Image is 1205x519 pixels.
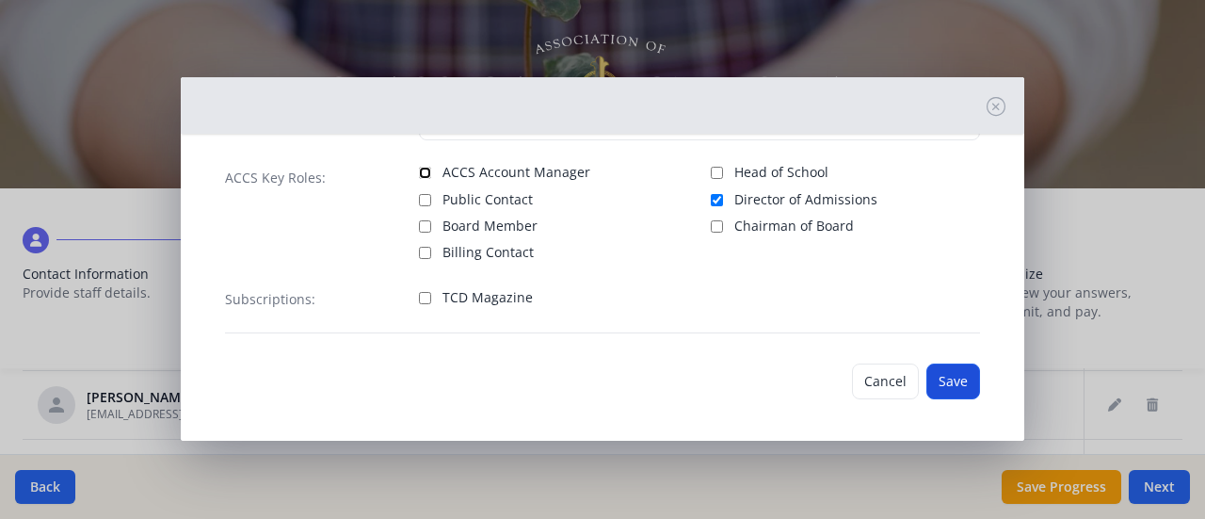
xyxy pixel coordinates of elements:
[734,190,877,209] span: Director of Admissions
[711,167,723,179] input: Head of School
[852,364,919,399] button: Cancel
[442,243,534,262] span: Billing Contact
[442,190,533,209] span: Public Contact
[225,290,315,309] label: Subscriptions:
[419,247,431,259] input: Billing Contact
[419,167,431,179] input: ACCS Account Manager
[442,288,533,307] span: TCD Magazine
[734,217,854,235] span: Chairman of Board
[419,220,431,233] input: Board Member
[711,194,723,206] input: Director of Admissions
[442,163,590,182] span: ACCS Account Manager
[734,163,828,182] span: Head of School
[926,364,980,399] button: Save
[225,169,326,187] label: ACCS Key Roles:
[419,292,431,304] input: TCD Magazine
[711,220,723,233] input: Chairman of Board
[419,194,431,206] input: Public Contact
[442,217,538,235] span: Board Member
